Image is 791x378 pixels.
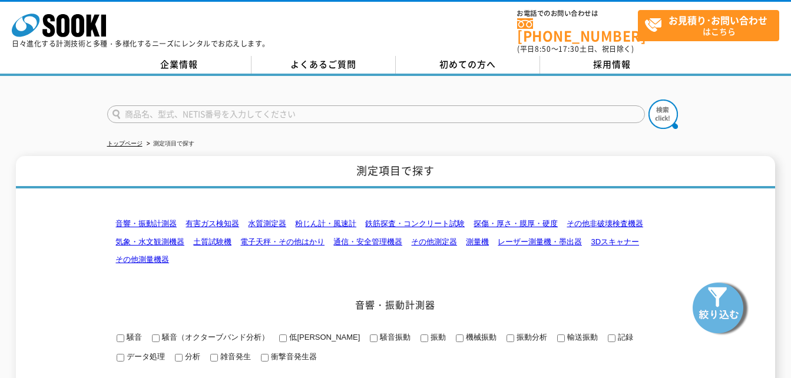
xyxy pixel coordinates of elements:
[333,237,402,246] a: 通信・安全管理機器
[638,10,779,41] a: お見積り･お問い合わせはこちら
[115,219,177,228] a: 音響・振動計測器
[540,56,684,74] a: 採用情報
[498,237,582,246] a: レーザー測量機・墨出器
[160,333,269,341] span: 騒音（オクターブバンド分析）
[261,354,269,362] input: 衝撃音発生器
[466,237,489,246] a: 測量機
[648,100,678,129] img: btn_search.png
[507,334,514,342] input: 振動分析
[287,333,360,341] span: 低[PERSON_NAME]
[464,333,497,341] span: 機械振動
[668,13,767,27] strong: お見積り･お問い合わせ
[107,299,684,311] h2: 音響・振動計測器
[218,352,251,361] span: 雑音発生
[558,44,580,54] span: 17:30
[107,140,143,147] a: トップページ
[152,334,160,342] input: 騒音（オクターブバンド分析）
[557,334,565,342] input: 輸送振動
[210,354,218,362] input: 雑音発生
[193,237,231,246] a: 土質試験機
[117,354,124,362] input: データ処理
[12,40,270,47] p: 日々進化する計測技術と多種・多様化するニーズにレンタルでお応えします。
[295,219,356,228] a: 粉じん計・風速計
[183,352,200,361] span: 分析
[567,219,643,228] a: その他非破壊検査機器
[691,278,750,337] img: btn_search_fixed.png
[439,58,496,71] span: 初めての方へ
[279,334,287,342] input: 低[PERSON_NAME]
[107,56,251,74] a: 企業情報
[16,156,775,188] h1: 測定項目で探す
[517,10,638,17] span: お電話でのお問い合わせは
[396,56,540,74] a: 初めての方へ
[644,11,779,40] span: はこちら
[175,354,183,362] input: 分析
[517,44,634,54] span: (平日 ～ 土日、祝日除く)
[107,105,645,123] input: 商品名、型式、NETIS番号を入力してください
[565,333,598,341] span: 輸送振動
[115,237,184,246] a: 気象・水文観測機器
[370,334,378,342] input: 騒音振動
[428,333,446,341] span: 振動
[615,333,633,341] span: 記録
[591,237,639,246] a: 3Dスキャナー
[474,219,558,228] a: 探傷・厚さ・膜厚・硬度
[535,44,551,54] span: 8:50
[117,334,124,342] input: 騒音
[240,237,325,246] a: 電子天秤・その他はかり
[608,334,615,342] input: 記録
[378,333,411,341] span: 騒音振動
[421,334,428,342] input: 振動
[124,352,165,361] span: データ処理
[269,352,317,361] span: 衝撃音発生器
[115,255,169,264] a: その他測量機器
[144,138,194,150] li: 測定項目で探す
[251,56,396,74] a: よくあるご質問
[456,334,464,342] input: 機械振動
[186,219,239,228] a: 有害ガス検知器
[365,219,465,228] a: 鉄筋探査・コンクリート試験
[124,333,142,341] span: 騒音
[517,18,638,42] a: [PHONE_NUMBER]
[514,333,547,341] span: 振動分析
[248,219,286,228] a: 水質測定器
[411,237,457,246] a: その他測定器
